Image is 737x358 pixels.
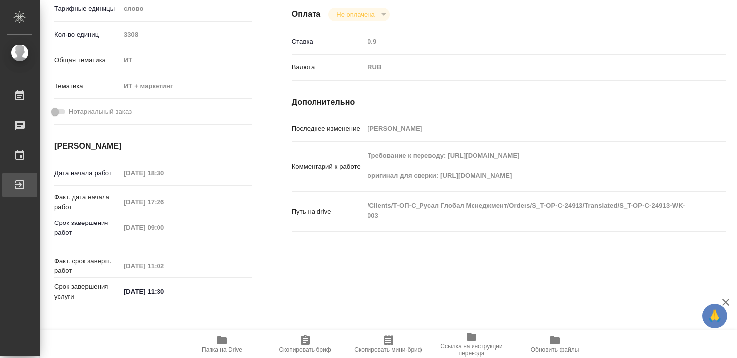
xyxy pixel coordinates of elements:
[347,330,430,358] button: Скопировать мини-бриф
[364,34,690,48] input: Пустое поле
[54,192,120,212] p: Факт. дата начала работ
[120,0,252,17] div: слово
[120,27,252,42] input: Пустое поле
[279,346,331,353] span: Скопировать бриф
[531,346,579,353] span: Обновить файлы
[120,52,252,69] div: ИТ
[54,55,120,65] p: Общая тематика
[430,330,513,358] button: Ссылка на инструкции перевода
[333,10,377,19] button: Не оплачена
[328,8,389,21] div: Не оплачена
[263,330,347,358] button: Скопировать бриф
[292,162,364,172] p: Комментарий к работе
[292,124,364,134] p: Последнее изменение
[54,256,120,276] p: Факт. срок заверш. работ
[364,121,690,135] input: Пустое поле
[54,30,120,40] p: Кол-во единиц
[54,140,252,152] h4: [PERSON_NAME]
[54,4,120,14] p: Тарифные единицы
[436,343,507,357] span: Ссылка на инструкции перевода
[54,168,120,178] p: Дата начала работ
[364,147,690,184] textarea: Требование к переводу: [URL][DOMAIN_NAME] оригинал для сверки: [URL][DOMAIN_NAME]
[364,59,690,76] div: RUB
[292,207,364,217] p: Путь на drive
[120,221,207,235] input: Пустое поле
[120,259,207,273] input: Пустое поле
[120,284,207,299] input: ✎ Введи что-нибудь
[292,37,364,46] p: Ставка
[120,78,252,94] div: ИТ + маркетинг
[120,195,207,209] input: Пустое поле
[180,330,263,358] button: Папка на Drive
[292,96,726,108] h4: Дополнительно
[292,8,321,20] h4: Оплата
[513,330,596,358] button: Обновить файлы
[292,62,364,72] p: Валюта
[120,166,207,180] input: Пустое поле
[54,81,120,91] p: Тематика
[706,306,723,326] span: 🙏
[69,107,132,117] span: Нотариальный заказ
[354,346,422,353] span: Скопировать мини-бриф
[364,197,690,224] textarea: /Clients/Т-ОП-С_Русал Глобал Менеджмент/Orders/S_T-OP-C-24913/Translated/S_T-OP-C-24913-WK-003
[54,218,120,238] p: Срок завершения работ
[54,282,120,302] p: Срок завершения услуги
[702,304,727,328] button: 🙏
[202,346,242,353] span: Папка на Drive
